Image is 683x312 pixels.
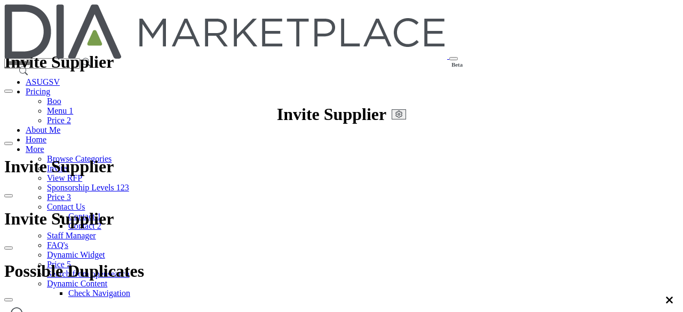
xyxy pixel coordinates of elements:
[4,142,13,145] button: Close
[26,125,60,134] a: About Me
[4,52,679,72] h1: Invite Supplier
[47,183,129,192] a: Sponsorship Levels 123
[4,157,679,177] h1: Invite Supplier
[26,135,46,144] a: Home
[4,261,679,281] h1: Possible Duplicates
[4,194,13,197] button: Close
[47,116,71,125] a: Price 2
[47,279,107,288] a: Dynamic Content
[47,173,82,182] a: View RFP
[26,77,60,86] a: ASUGSV
[277,105,386,124] h1: Invite Supplier
[449,57,458,60] button: Toggle navigation
[47,97,61,106] a: Boo
[47,250,105,259] a: Dynamic Widget
[47,154,112,163] a: Browse Categories
[26,87,50,96] a: Pricing
[47,241,68,250] a: FAQ's
[47,202,85,211] a: Contact Us
[47,260,71,269] a: Price 5
[4,51,449,60] a: Beta
[4,4,447,59] img: site Logo
[47,106,73,115] a: Menu 1
[47,193,71,202] a: Price 3
[4,209,679,229] h1: Invite Supplier
[68,289,130,298] a: Check Navigation
[4,298,13,301] button: Close
[4,246,13,250] button: Close
[4,90,13,93] button: Close
[47,231,96,240] a: Staff Manager
[451,61,463,68] h6: Beta
[26,145,44,154] a: More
